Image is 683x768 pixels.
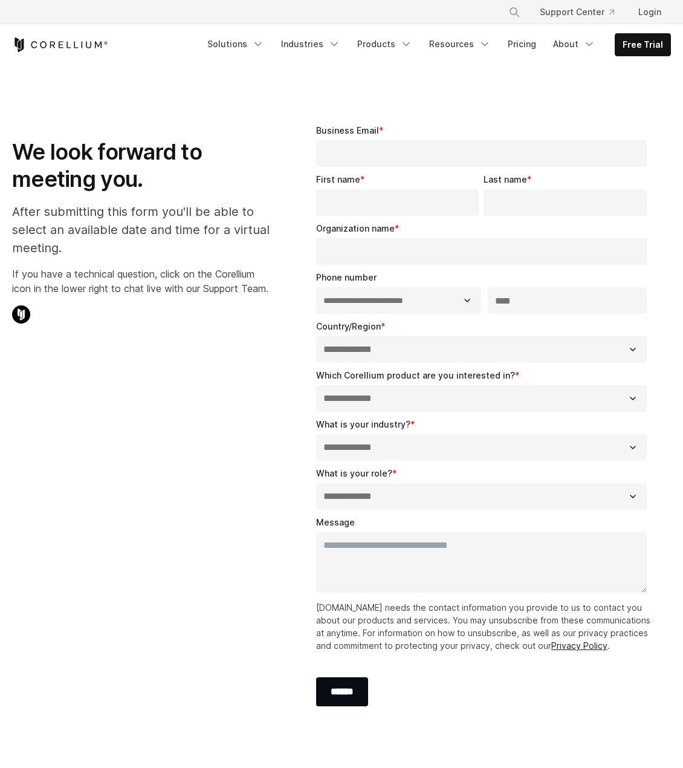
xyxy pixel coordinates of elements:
span: Message [316,517,355,527]
span: Phone number [316,272,377,282]
span: Organization name [316,223,395,233]
a: Resources [422,33,498,55]
a: Support Center [530,1,624,23]
a: Free Trial [615,34,670,56]
img: Corellium Chat Icon [12,305,30,324]
span: First name [316,174,360,184]
a: About [546,33,603,55]
span: Business Email [316,125,379,135]
a: Pricing [500,33,543,55]
span: Country/Region [316,321,381,331]
p: [DOMAIN_NAME] needs the contact information you provide to us to contact you about our products a... [316,601,652,652]
span: What is your role? [316,468,392,478]
a: Login [629,1,671,23]
span: Which Corellium product are you interested in? [316,370,515,380]
a: Privacy Policy [551,640,607,651]
p: If you have a technical question, click on the Corellium icon in the lower right to chat live wit... [12,267,273,296]
div: Navigation Menu [200,33,671,56]
a: Solutions [200,33,271,55]
a: Products [350,33,419,55]
span: What is your industry? [316,419,410,429]
span: Last name [484,174,527,184]
div: Navigation Menu [494,1,671,23]
p: After submitting this form you'll be able to select an available date and time for a virtual meet... [12,203,273,257]
h1: We look forward to meeting you. [12,138,273,193]
a: Industries [274,33,348,55]
a: Corellium Home [12,37,108,52]
button: Search [503,1,525,23]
